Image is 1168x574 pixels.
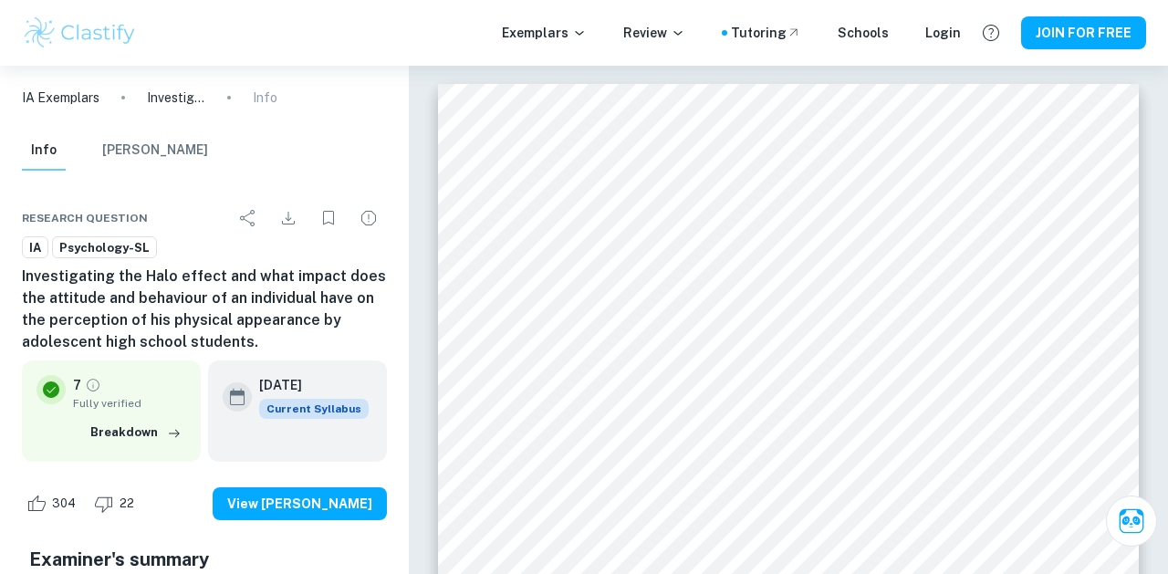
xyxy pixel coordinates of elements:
p: Investigating the Halo effect and what impact does the attitude and behaviour of an individual ha... [147,88,205,108]
div: Like [22,489,86,518]
a: IA Exemplars [22,88,99,108]
p: Info [253,88,277,108]
button: Ask Clai [1106,496,1157,547]
a: IA [22,236,48,259]
p: Exemplars [502,23,587,43]
span: 22 [109,495,144,513]
h6: [DATE] [259,375,354,395]
button: [PERSON_NAME] [102,130,208,171]
a: Tutoring [731,23,801,43]
h5: Examiner's summary [29,546,380,573]
a: Grade fully verified [85,377,101,393]
button: Info [22,130,66,171]
button: Breakdown [86,419,186,446]
span: 304 [42,495,86,513]
div: Download [270,200,307,236]
h6: Investigating the Halo effect and what impact does the attitude and behaviour of an individual ha... [22,266,387,353]
span: Current Syllabus [259,399,369,419]
div: Dislike [89,489,144,518]
a: Psychology-SL [52,236,157,259]
p: Review [623,23,685,43]
p: 7 [73,375,81,395]
span: Research question [22,210,148,226]
div: Share [230,200,266,236]
span: IA [23,239,47,257]
button: View [PERSON_NAME] [213,487,387,520]
span: Fully verified [73,395,186,412]
button: Help and Feedback [975,17,1006,48]
img: Clastify logo [22,15,138,51]
a: Schools [838,23,889,43]
div: This exemplar is based on the current syllabus. Feel free to refer to it for inspiration/ideas wh... [259,399,369,419]
button: JOIN FOR FREE [1021,16,1146,49]
span: Psychology-SL [53,239,156,257]
a: Login [925,23,961,43]
div: Bookmark [310,200,347,236]
div: Report issue [350,200,387,236]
